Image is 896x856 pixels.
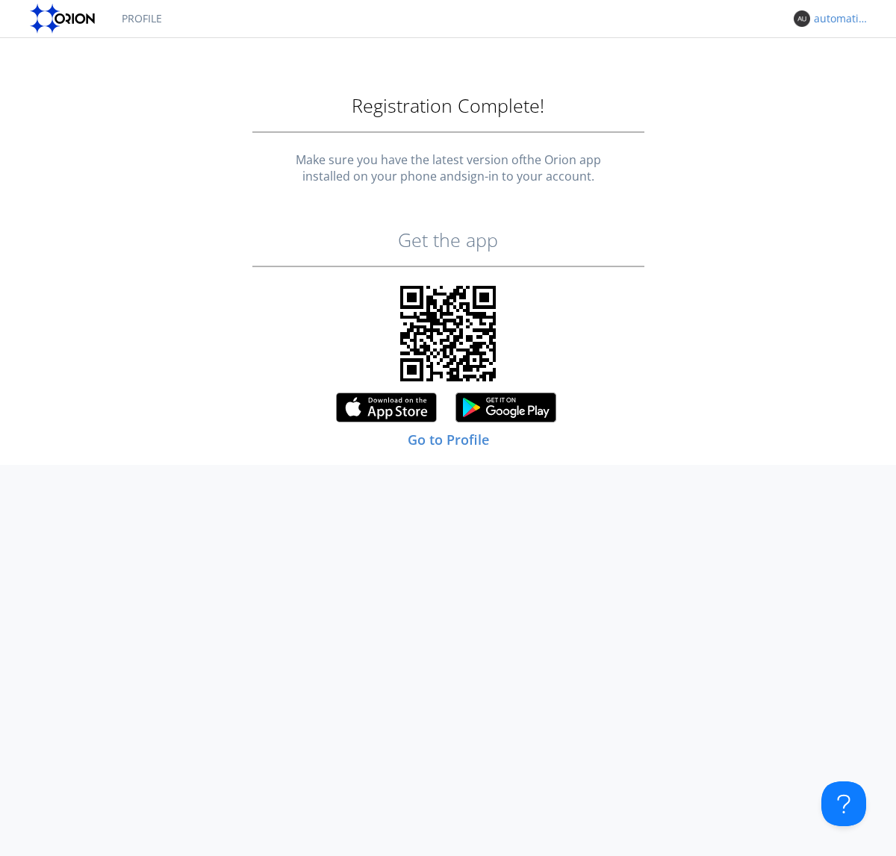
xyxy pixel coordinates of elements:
[15,230,881,251] h2: Get the app
[336,393,441,429] img: appstore.svg
[30,4,99,34] img: orion-labs-logo.svg
[400,286,496,381] img: qrcode.svg
[794,10,810,27] img: 373638.png
[455,393,560,429] img: googleplay.svg
[814,11,870,26] div: automation+usermanager+1757652306
[15,96,881,116] h1: Registration Complete!
[408,431,489,449] a: Go to Profile
[15,151,881,186] div: Make sure you have the latest version of the Orion app installed on your phone and sign-in to you...
[821,781,866,826] iframe: Toggle Customer Support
